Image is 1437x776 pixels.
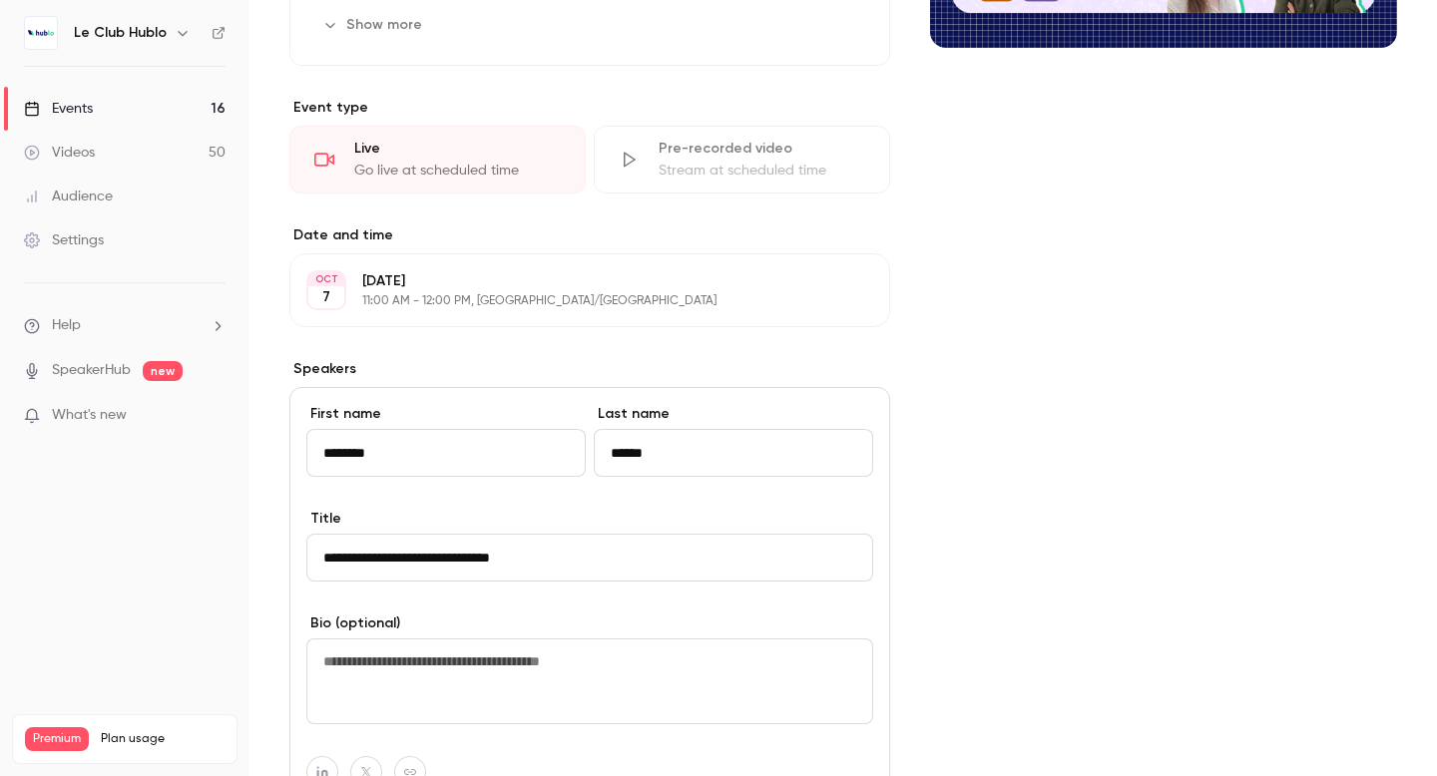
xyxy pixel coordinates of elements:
[362,271,784,291] p: [DATE]
[24,187,113,206] div: Audience
[594,404,873,424] label: Last name
[289,98,890,118] p: Event type
[322,287,330,307] p: 7
[354,161,561,181] div: Go live at scheduled time
[143,361,183,381] span: new
[308,272,344,286] div: OCT
[74,23,167,43] h6: Le Club Hublo
[362,293,784,309] p: 11:00 AM - 12:00 PM, [GEOGRAPHIC_DATA]/[GEOGRAPHIC_DATA]
[306,613,873,633] label: Bio (optional)
[659,139,865,159] div: Pre-recorded video
[314,9,434,41] button: Show more
[594,126,890,194] div: Pre-recorded videoStream at scheduled time
[202,407,226,425] iframe: Noticeable Trigger
[24,143,95,163] div: Videos
[52,405,127,426] span: What's new
[354,139,561,159] div: Live
[101,731,225,747] span: Plan usage
[306,509,873,529] label: Title
[289,359,890,379] label: Speakers
[52,360,131,381] a: SpeakerHub
[289,126,586,194] div: LiveGo live at scheduled time
[659,161,865,181] div: Stream at scheduled time
[25,727,89,751] span: Premium
[306,404,586,424] label: First name
[25,17,57,49] img: Le Club Hublo
[24,315,226,336] li: help-dropdown-opener
[24,99,93,119] div: Events
[289,225,890,245] label: Date and time
[24,230,104,250] div: Settings
[52,315,81,336] span: Help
